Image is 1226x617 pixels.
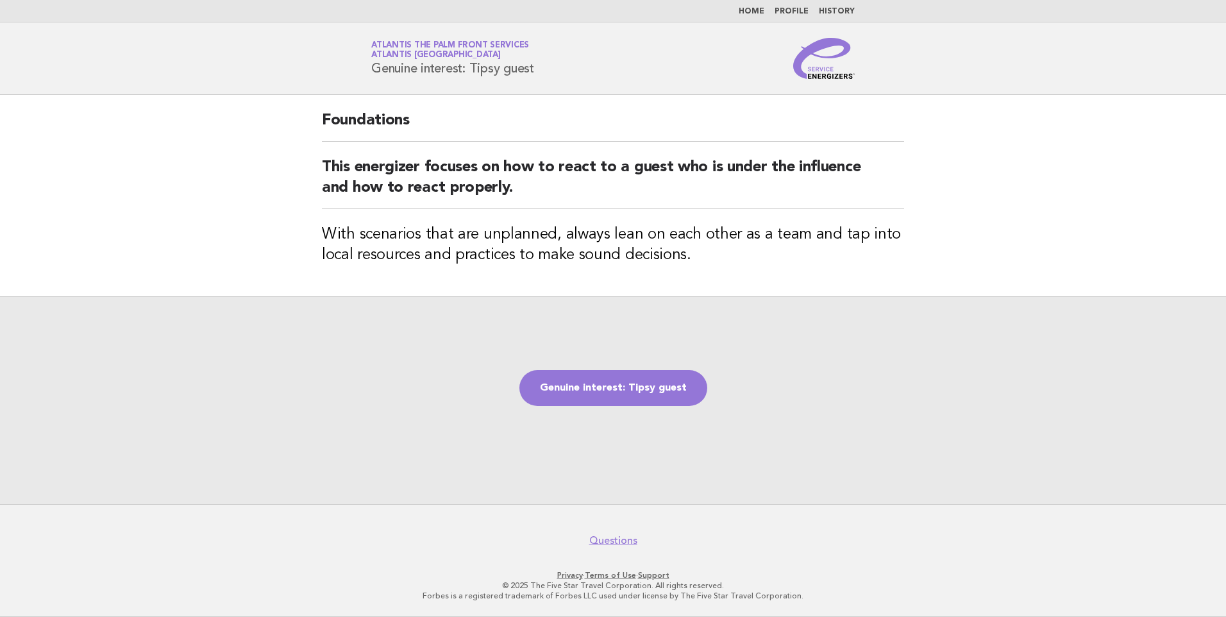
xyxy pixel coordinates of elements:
[322,224,904,266] h3: With scenarios that are unplanned, always lean on each other as a team and tap into local resourc...
[589,534,637,547] a: Questions
[638,571,669,580] a: Support
[775,8,809,15] a: Profile
[371,41,529,59] a: Atlantis The Palm Front ServicesAtlantis [GEOGRAPHIC_DATA]
[322,157,904,209] h2: This energizer focuses on how to react to a guest who is under the influence and how to react pro...
[371,42,534,75] h1: Genuine interest: Tipsy guest
[793,38,855,79] img: Service Energizers
[585,571,636,580] a: Terms of Use
[819,8,855,15] a: History
[739,8,764,15] a: Home
[221,580,1005,591] p: © 2025 The Five Star Travel Corporation. All rights reserved.
[221,591,1005,601] p: Forbes is a registered trademark of Forbes LLC used under license by The Five Star Travel Corpora...
[519,370,707,406] a: Genuine interest: Tipsy guest
[371,51,501,60] span: Atlantis [GEOGRAPHIC_DATA]
[221,570,1005,580] p: · ·
[322,110,904,142] h2: Foundations
[557,571,583,580] a: Privacy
